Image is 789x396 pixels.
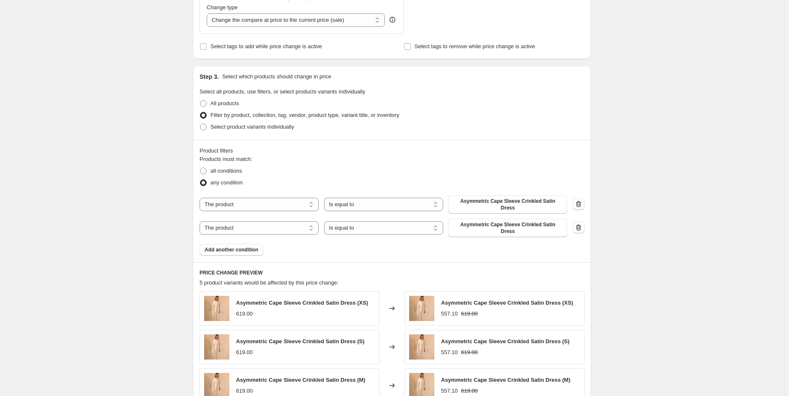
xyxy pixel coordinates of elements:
[461,310,478,318] strike: 619.00
[210,100,239,106] span: All products
[210,124,294,130] span: Select product variants individually
[204,334,229,360] img: ScreenShot1446-08-26at12.45.23PM_80x.png
[200,147,584,155] div: Product filters
[453,198,562,211] span: Asymmetric Cape Sleeve Crinkled Satin Dress
[388,16,397,24] div: help
[200,280,338,286] span: 5 product variants would be affected by this price change:
[415,43,535,49] span: Select tags to remove while price change is active
[210,112,399,118] span: Filter by product, collection, tag, vendor, product type, variant title, or inventory
[204,296,229,321] img: ScreenShot1446-08-26at12.45.23PM_80x.png
[236,338,364,344] span: Asymmetric Cape Sleeve Crinkled Satin Dress (S)
[236,387,253,395] div: 619.00
[453,221,562,235] span: Asymmetric Cape Sleeve Crinkled Satin Dress
[236,300,368,306] span: Asymmetric Cape Sleeve Crinkled Satin Dress (XS)
[200,72,219,81] h2: Step 3.
[210,43,322,49] span: Select tags to add while price change is active
[200,88,365,95] span: Select all products, use filters, or select products variants individually
[409,334,434,360] img: ScreenShot1446-08-26at12.45.23PM_80x.png
[441,377,571,383] span: Asymmetric Cape Sleeve Crinkled Satin Dress (M)
[448,195,567,214] button: Asymmetric Cape Sleeve Crinkled Satin Dress
[441,300,573,306] span: Asymmetric Cape Sleeve Crinkled Satin Dress (XS)
[200,244,263,256] button: Add another condition
[205,246,258,253] span: Add another condition
[461,387,478,395] strike: 619.00
[461,348,478,357] strike: 619.00
[222,72,331,81] p: Select which products should change in price
[210,179,243,186] span: any condition
[441,310,458,318] div: 557.10
[448,219,567,237] button: Asymmetric Cape Sleeve Crinkled Satin Dress
[441,338,569,344] span: Asymmetric Cape Sleeve Crinkled Satin Dress (S)
[200,156,252,162] span: Products must match:
[210,168,242,174] span: all conditions
[236,348,253,357] div: 619.00
[207,4,238,10] span: Change type
[441,348,458,357] div: 557.10
[441,387,458,395] div: 557.10
[409,296,434,321] img: ScreenShot1446-08-26at12.45.23PM_80x.png
[200,269,584,276] h6: PRICE CHANGE PREVIEW
[236,377,366,383] span: Asymmetric Cape Sleeve Crinkled Satin Dress (M)
[236,310,253,318] div: 619.00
